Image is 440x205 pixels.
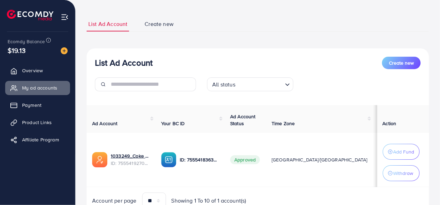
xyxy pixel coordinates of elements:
[111,160,150,167] span: ID: 7555419270801358849
[92,197,137,205] span: Account per page
[61,47,68,54] img: image
[61,13,69,21] img: menu
[161,152,176,167] img: ic-ba-acc.ded83a64.svg
[95,58,153,68] h3: List Ad Account
[7,10,53,20] img: logo
[180,156,219,164] p: ID: 7555418363737128967
[8,38,45,45] span: Ecomdy Balance
[207,77,293,91] div: Search for option
[237,78,282,90] input: Search for option
[22,119,52,126] span: Product Links
[383,120,397,127] span: Action
[92,152,107,167] img: ic-ads-acc.e4c84228.svg
[161,120,185,127] span: Your BC ID
[145,20,174,28] span: Create new
[111,152,150,159] a: 1033249_Coke Stodio 1_1759133170041
[272,120,295,127] span: Time Zone
[92,120,118,127] span: Ad Account
[230,155,260,164] span: Approved
[5,64,70,77] a: Overview
[172,197,246,205] span: Showing 1 To 10 of 1 account(s)
[382,57,421,69] button: Create new
[22,84,57,91] span: My ad accounts
[393,169,413,177] p: Withdraw
[5,81,70,95] a: My ad accounts
[272,156,368,163] span: [GEOGRAPHIC_DATA]/[GEOGRAPHIC_DATA]
[393,148,414,156] p: Add Fund
[5,133,70,147] a: Affiliate Program
[5,98,70,112] a: Payment
[389,59,414,66] span: Create new
[111,152,150,167] div: <span class='underline'>1033249_Coke Stodio 1_1759133170041</span></br>7555419270801358849
[383,165,420,181] button: Withdraw
[211,80,237,90] span: All status
[8,45,26,55] span: $19.13
[88,20,127,28] span: List Ad Account
[22,136,59,143] span: Affiliate Program
[383,144,420,160] button: Add Fund
[230,113,256,127] span: Ad Account Status
[22,102,41,109] span: Payment
[22,67,43,74] span: Overview
[5,115,70,129] a: Product Links
[411,174,435,200] iframe: Chat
